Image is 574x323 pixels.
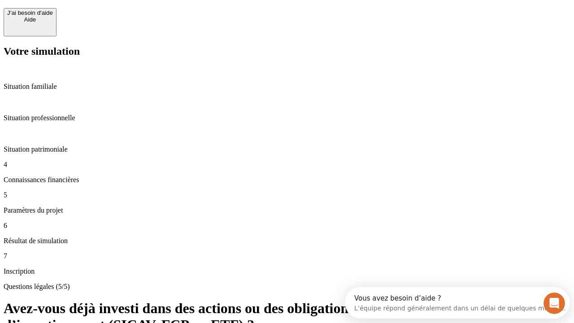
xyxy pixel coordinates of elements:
[7,9,53,16] div: J’ai besoin d'aide
[345,287,570,319] iframe: Intercom live chat discovery launcher
[4,45,570,57] h2: Votre simulation
[4,83,570,91] p: Situation familiale
[4,191,570,199] p: 5
[4,222,570,230] p: 6
[4,161,570,169] p: 4
[4,145,570,153] p: Situation patrimoniale
[4,176,570,184] p: Connaissances financières
[9,15,221,24] div: L’équipe répond généralement dans un délai de quelques minutes.
[544,292,565,314] iframe: Intercom live chat
[4,8,57,36] button: J’ai besoin d'aideAide
[7,16,53,23] div: Aide
[4,4,247,28] div: Ouvrir le Messenger Intercom
[4,114,570,122] p: Situation professionnelle
[4,267,570,275] p: Inscription
[4,237,570,245] p: Résultat de simulation
[4,252,570,260] p: 7
[4,206,570,214] p: Paramètres du projet
[9,8,221,15] div: Vous avez besoin d’aide ?
[4,283,570,291] p: Questions légales (5/5)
